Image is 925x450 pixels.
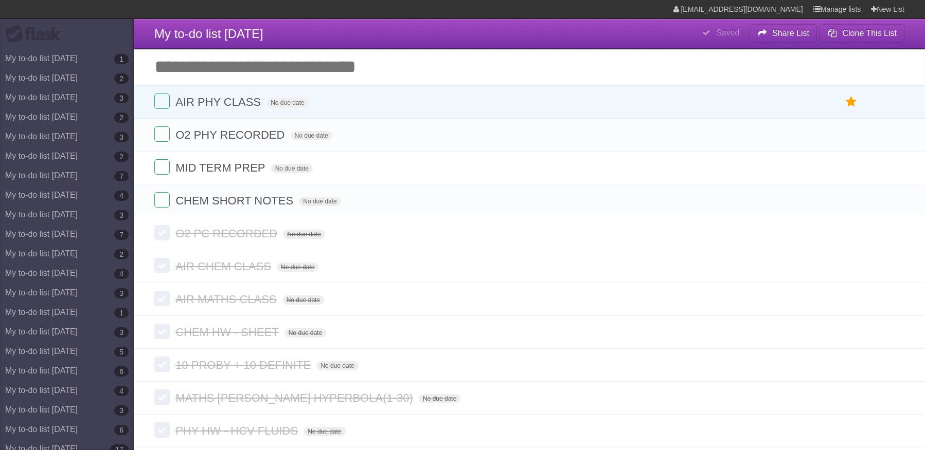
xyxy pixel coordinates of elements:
b: 4 [114,386,129,396]
b: Saved [716,28,739,37]
span: AIR PHY CLASS [175,96,263,108]
span: My to-do list [DATE] [154,27,263,41]
div: Flask [5,25,67,44]
span: No due date [271,164,313,173]
b: 2 [114,73,129,84]
b: 3 [114,132,129,142]
label: Done [154,159,170,175]
span: No due date [316,361,358,370]
span: AIR MATHS CLASS [175,293,279,306]
span: CHEM SHORT NOTES [175,194,296,207]
span: AIR CHEM CLASS [175,260,274,273]
b: 7 [114,171,129,181]
span: CHEM HW - SHEET [175,326,281,339]
span: 10 PROBY + 10 DEFINITE [175,359,313,371]
b: Share List [772,29,809,38]
b: 3 [114,405,129,416]
label: Done [154,192,170,208]
span: No due date [304,427,345,436]
b: 6 [114,425,129,435]
button: Clone This List [820,24,904,43]
b: 3 [114,93,129,103]
b: 1 [114,54,129,64]
span: O2 PHY RECORDED [175,128,287,141]
span: No due date [284,328,326,338]
label: Done [154,225,170,240]
label: Star task [842,93,861,110]
span: No due date [266,98,308,107]
span: MID TERM PREP [175,161,268,174]
label: Done [154,422,170,438]
span: MATHS [PERSON_NAME] HYPERBOLA(1-30) [175,391,416,404]
b: 3 [114,210,129,220]
span: No due date [277,262,318,272]
span: No due date [299,197,341,206]
b: 4 [114,269,129,279]
b: 3 [114,327,129,338]
span: No due date [283,230,325,239]
label: Done [154,258,170,273]
b: 2 [114,113,129,123]
b: 7 [114,230,129,240]
label: Done [154,357,170,372]
b: 5 [114,347,129,357]
b: 6 [114,366,129,377]
b: 1 [114,308,129,318]
label: Done [154,324,170,339]
b: 3 [114,288,129,298]
span: PHY HW - HCV FLUIDS [175,424,300,437]
label: Done [154,291,170,306]
b: 4 [114,191,129,201]
label: Done [154,389,170,405]
label: Done [154,93,170,109]
b: 2 [114,152,129,162]
b: 2 [114,249,129,259]
span: O2 PC RECORDED [175,227,280,240]
span: No due date [291,131,332,140]
button: Share List [750,24,817,43]
b: Clone This List [842,29,897,38]
label: Done [154,126,170,142]
span: No due date [419,394,460,403]
span: No due date [282,295,324,305]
